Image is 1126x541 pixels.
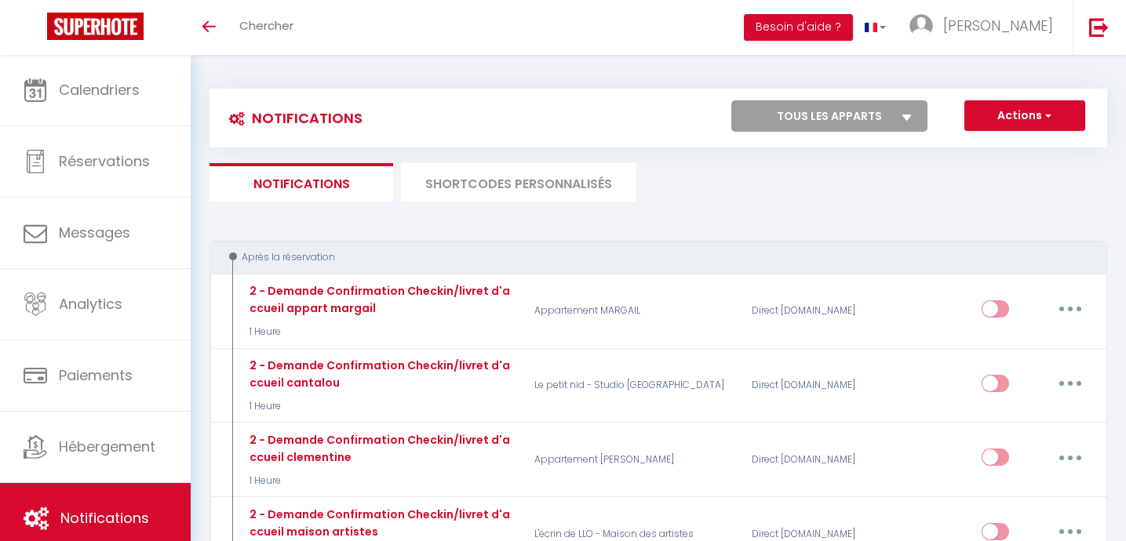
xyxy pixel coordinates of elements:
[59,80,140,100] span: Calendriers
[524,357,742,414] p: Le petit nid - Studio [GEOGRAPHIC_DATA]
[964,100,1085,132] button: Actions
[59,294,122,314] span: Analytics
[246,325,514,339] p: 1 Heure
[221,100,363,136] h3: Notifications
[47,13,144,40] img: Super Booking
[1089,17,1109,37] img: logout
[943,16,1053,35] span: [PERSON_NAME]
[742,357,886,414] div: Direct [DOMAIN_NAME]
[246,474,514,488] p: 1 Heure
[742,282,886,339] div: Direct [DOMAIN_NAME]
[60,508,149,528] span: Notifications
[224,250,1076,265] div: Après la réservation
[524,431,742,488] p: Appartement [PERSON_NAME]
[59,151,150,171] span: Réservations
[239,17,293,34] span: Chercher
[909,14,933,38] img: ...
[246,282,514,317] div: 2 - Demande Confirmation Checkin/livret d'accueil appart margail
[246,506,514,540] div: 2 - Demande Confirmation Checkin/livret d'accueil maison artistes
[246,399,514,414] p: 1 Heure
[246,431,514,466] div: 2 - Demande Confirmation Checkin/livret d'accueil clementine
[210,163,393,202] li: Notifications
[59,365,133,385] span: Paiements
[744,14,853,41] button: Besoin d'aide ?
[401,163,636,202] li: SHORTCODES PERSONNALISÉS
[524,282,742,339] p: Appartement MARGAIL
[59,223,130,242] span: Messages
[742,431,886,488] div: Direct [DOMAIN_NAME]
[246,357,514,391] div: 2 - Demande Confirmation Checkin/livret d'accueil cantalou
[59,437,155,456] span: Hébergement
